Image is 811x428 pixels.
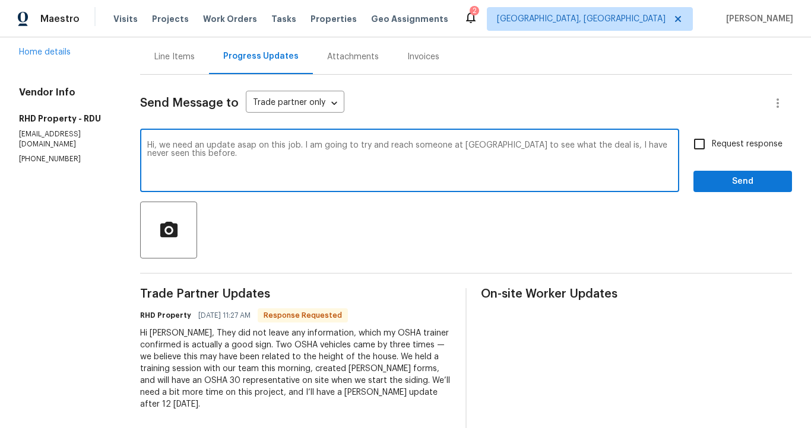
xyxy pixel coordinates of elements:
span: Trade Partner Updates [140,288,451,300]
span: On-site Worker Updates [481,288,792,300]
p: [PHONE_NUMBER] [19,154,112,164]
button: Send [693,171,792,193]
div: Hi [PERSON_NAME], They did not leave any information, which my OSHA trainer confirmed is actually... [140,327,451,410]
span: Visits [113,13,138,25]
span: Work Orders [203,13,257,25]
span: [DATE] 11:27 AM [198,309,251,321]
span: Projects [152,13,189,25]
span: Tasks [271,15,296,23]
span: Send [703,174,783,189]
div: 2 [473,5,477,17]
span: [GEOGRAPHIC_DATA], [GEOGRAPHIC_DATA] [497,13,666,25]
span: [PERSON_NAME] [721,13,793,25]
h6: RHD Property [140,309,191,321]
p: [EMAIL_ADDRESS][DOMAIN_NAME] [19,129,112,149]
span: Properties [311,13,357,25]
div: Invoices [407,51,439,63]
span: Send Message to [140,97,239,109]
h4: Vendor Info [19,87,112,98]
textarea: Hi, we need an update asap on this job. I am going to try and reach someone at [GEOGRAPHIC_DATA] ... [147,141,672,183]
div: Attachments [327,51,379,63]
div: Line Items [154,51,195,63]
span: Request response [712,138,783,151]
span: Response Requested [259,309,347,321]
span: Geo Assignments [371,13,448,25]
span: Maestro [40,13,80,25]
div: Trade partner only [246,94,344,113]
a: Home details [19,48,71,56]
h5: RHD Property - RDU [19,113,112,124]
div: Progress Updates [223,50,299,62]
